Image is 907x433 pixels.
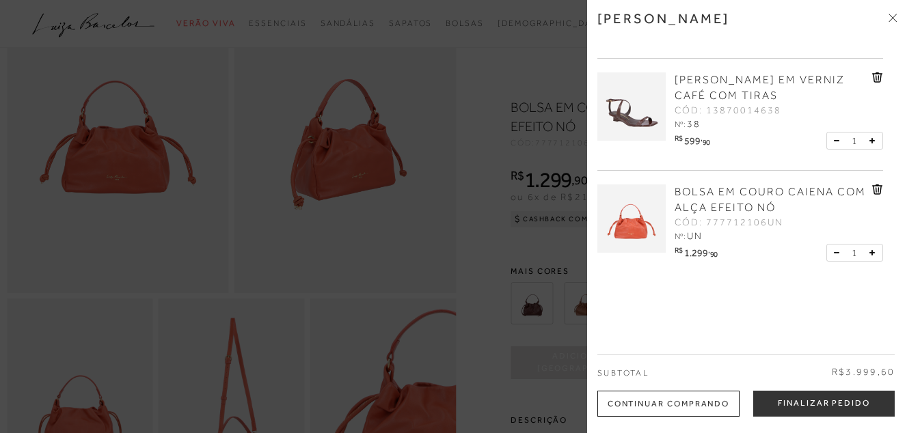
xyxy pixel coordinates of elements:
[597,184,666,253] img: BOLSA EM COURO CAIENA COM ALÇA EFEITO NÓ
[684,247,708,258] span: 1.299
[597,72,666,141] img: SANDÁLIA ANABELA EM VERNIZ CAFÉ COM TIRAS
[675,120,686,129] span: Nº:
[675,74,845,102] span: [PERSON_NAME] EM VERNIZ CAFÉ COM TIRAS
[684,135,701,146] span: 599
[832,365,895,379] span: R$3.999,60
[710,250,718,258] span: 90
[597,10,730,27] h3: [PERSON_NAME]
[703,138,710,146] span: 90
[675,104,781,117] span: CÓD: 13870014638
[675,184,869,216] a: BOLSA EM COURO CAIENA COM ALÇA EFEITO NÓ
[753,391,895,417] button: Finalizar Pedido
[675,186,866,214] span: BOLSA EM COURO CAIENA COM ALÇA EFEITO NÓ
[852,246,857,260] span: 1
[675,232,686,241] span: Nº:
[675,216,783,229] span: CÓD: 777712106UN
[597,368,649,378] span: Subtotal
[852,134,857,148] span: 1
[708,247,718,254] i: ,
[687,230,703,241] span: UN
[675,72,869,104] a: [PERSON_NAME] EM VERNIZ CAFÉ COM TIRAS
[597,391,740,417] div: Continuar Comprando
[675,247,682,254] i: R$
[675,135,682,142] i: R$
[701,135,710,142] i: ,
[687,118,701,129] span: 38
